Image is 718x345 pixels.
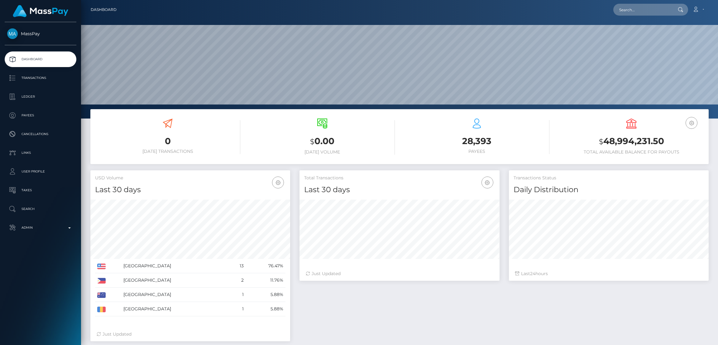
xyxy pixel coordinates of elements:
[7,223,74,232] p: Admin
[250,149,395,155] h6: [DATE] Volume
[95,184,285,195] h4: Last 30 days
[404,149,549,154] h6: Payees
[250,135,395,148] h3: 0.00
[97,331,284,338] div: Just Updated
[97,264,106,269] img: US.png
[7,73,74,83] p: Transactions
[7,186,74,195] p: Taxes
[5,108,76,123] a: Payees
[5,51,76,67] a: Dashboard
[7,55,74,64] p: Dashboard
[304,175,495,181] h5: Total Transactions
[5,89,76,104] a: Ledger
[559,149,704,155] h6: Total Available Balance for Payouts
[121,273,228,288] td: [GEOGRAPHIC_DATA]
[121,302,228,316] td: [GEOGRAPHIC_DATA]
[599,137,603,146] small: $
[304,184,495,195] h4: Last 30 days
[5,31,76,36] span: MassPay
[5,145,76,161] a: Links
[97,292,106,298] img: AU.png
[7,204,74,214] p: Search
[5,126,76,142] a: Cancellations
[13,5,68,17] img: MassPay Logo
[246,259,286,273] td: 76.47%
[95,149,240,154] h6: [DATE] Transactions
[5,182,76,198] a: Taxes
[7,148,74,158] p: Links
[5,70,76,86] a: Transactions
[228,302,246,316] td: 1
[228,259,246,273] td: 13
[514,184,704,195] h4: Daily Distribution
[228,288,246,302] td: 1
[7,111,74,120] p: Payees
[559,135,704,148] h3: 48,994,231.50
[514,175,704,181] h5: Transactions Status
[5,220,76,236] a: Admin
[5,201,76,217] a: Search
[7,28,18,39] img: MassPay
[530,271,535,276] span: 24
[228,273,246,288] td: 2
[246,288,286,302] td: 5.88%
[246,302,286,316] td: 5.88%
[91,3,117,16] a: Dashboard
[515,270,702,277] div: Last hours
[613,4,672,16] input: Search...
[7,92,74,101] p: Ledger
[95,135,240,147] h3: 0
[246,273,286,288] td: 11.76%
[5,164,76,179] a: User Profile
[97,278,106,284] img: PH.png
[404,135,549,147] h3: 28,393
[7,167,74,176] p: User Profile
[306,270,493,277] div: Just Updated
[310,137,314,146] small: $
[97,307,106,312] img: RO.png
[95,175,285,181] h5: USD Volume
[121,288,228,302] td: [GEOGRAPHIC_DATA]
[7,129,74,139] p: Cancellations
[121,259,228,273] td: [GEOGRAPHIC_DATA]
